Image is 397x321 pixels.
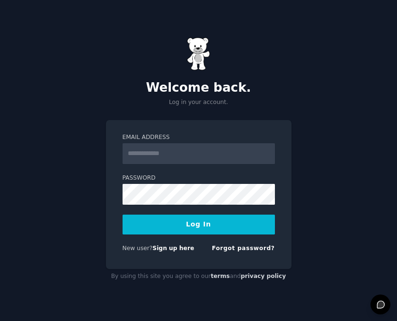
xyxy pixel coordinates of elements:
label: Email Address [123,133,275,142]
button: Log In [123,215,275,234]
h2: Welcome back. [106,80,291,95]
a: Sign up here [152,245,194,252]
a: privacy policy [241,273,286,279]
img: Gummy Bear [187,37,211,70]
div: By using this site you agree to our and [106,269,291,284]
a: Forgot password? [212,245,275,252]
span: New user? [123,245,153,252]
a: terms [211,273,229,279]
p: Log in your account. [106,98,291,107]
label: Password [123,174,275,182]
